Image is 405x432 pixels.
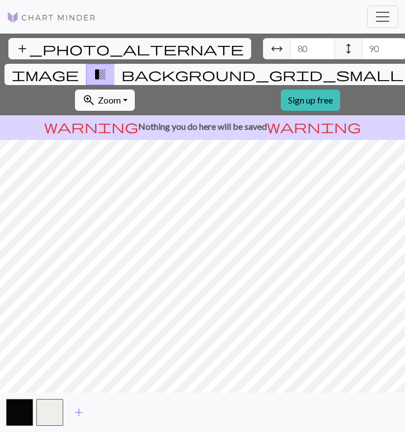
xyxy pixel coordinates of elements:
span: warning [44,119,138,134]
a: Sign up free [281,90,340,111]
span: add [72,405,86,420]
span: background_grid_small [121,67,403,82]
button: Toggle navigation [367,6,398,28]
span: height [342,41,355,57]
span: Zoom [98,95,121,105]
button: Zoom [75,90,135,111]
span: zoom_in [82,92,96,108]
span: image [12,67,79,82]
span: transition_fade [93,67,107,82]
img: Logo [7,11,96,24]
button: Add color [65,402,93,423]
span: add_photo_alternate [16,41,244,57]
p: Nothing you do here will be saved [4,120,401,133]
span: warning [267,119,361,134]
span: arrow_range [270,41,284,57]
